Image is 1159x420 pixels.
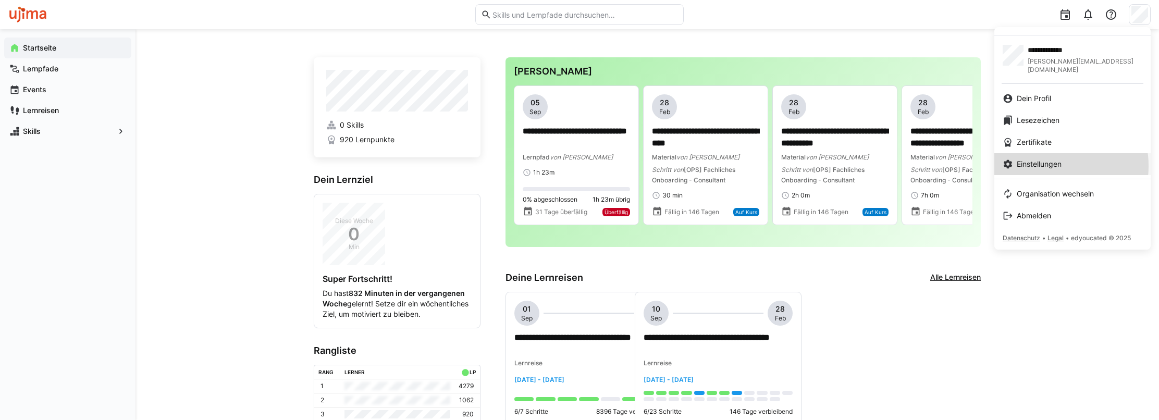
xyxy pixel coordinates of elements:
span: Datenschutz [1003,234,1040,242]
span: • [1042,234,1045,242]
span: edyoucated © 2025 [1071,234,1131,242]
span: Lesezeichen [1017,115,1059,126]
span: Dein Profil [1017,93,1051,104]
span: • [1066,234,1069,242]
span: Legal [1047,234,1064,242]
span: Zertifikate [1017,137,1052,147]
span: Organisation wechseln [1017,189,1094,199]
span: [PERSON_NAME][EMAIL_ADDRESS][DOMAIN_NAME] [1028,57,1142,74]
span: Einstellungen [1017,159,1062,169]
span: Abmelden [1017,211,1051,221]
